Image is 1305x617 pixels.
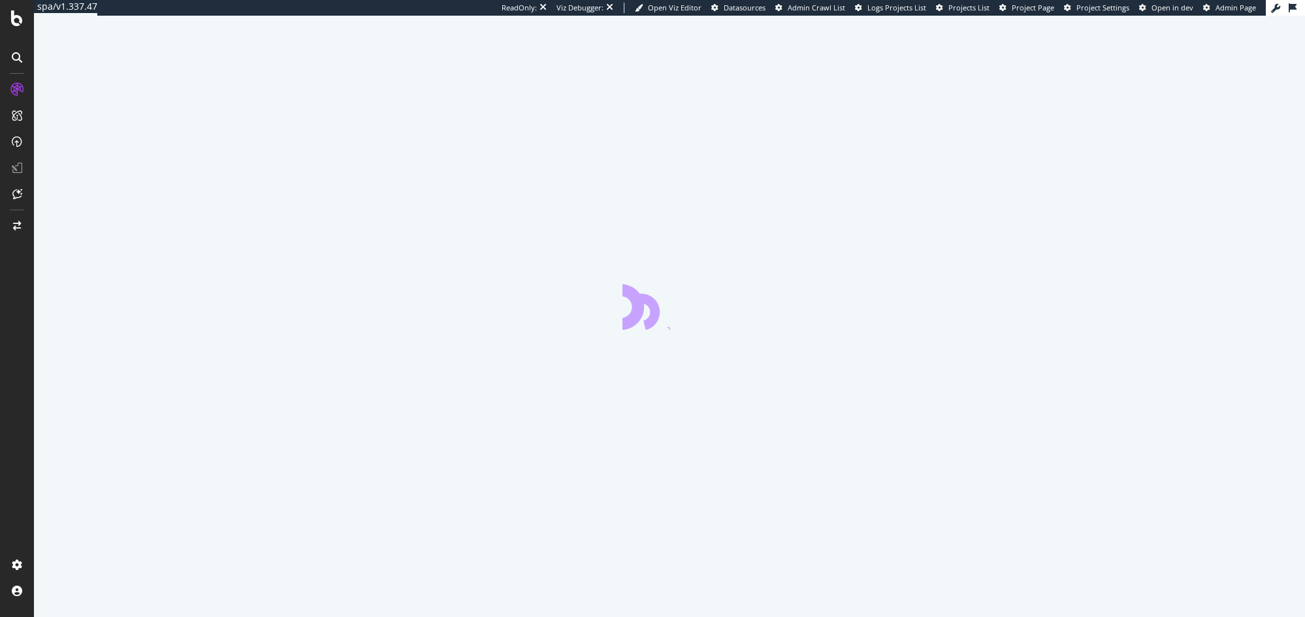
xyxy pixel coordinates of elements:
span: Admin Crawl List [788,3,845,12]
a: Project Page [999,3,1054,13]
span: Projects List [948,3,990,12]
span: Open Viz Editor [648,3,701,12]
a: Project Settings [1064,3,1129,13]
span: Open in dev [1152,3,1193,12]
a: Projects List [936,3,990,13]
div: animation [622,283,717,330]
a: Logs Projects List [855,3,926,13]
div: ReadOnly: [502,3,537,13]
span: Datasources [724,3,765,12]
a: Open in dev [1139,3,1193,13]
a: Open Viz Editor [635,3,701,13]
a: Admin Crawl List [775,3,845,13]
span: Project Settings [1076,3,1129,12]
a: Datasources [711,3,765,13]
span: Admin Page [1216,3,1256,12]
span: Logs Projects List [867,3,926,12]
a: Admin Page [1203,3,1256,13]
span: Project Page [1012,3,1054,12]
div: Viz Debugger: [556,3,604,13]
